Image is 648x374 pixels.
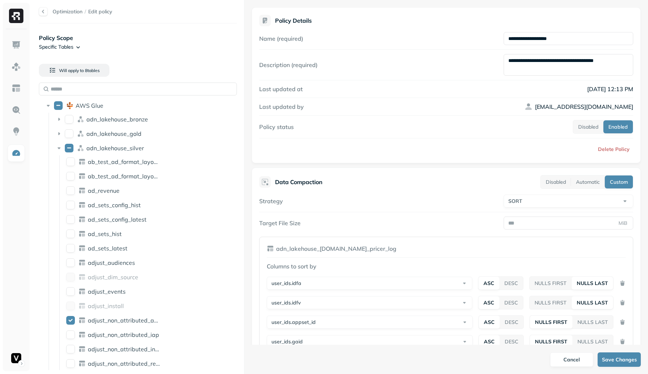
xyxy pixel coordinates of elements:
img: Query Explorer [12,105,21,115]
img: Ryft [9,9,23,23]
div: adjust_non_attributed_iapadjust_non_attributed_iap [63,329,229,340]
button: ad_sets_config_latest [66,215,75,224]
button: ASC [479,316,500,329]
p: adn_lakehouse_[DOMAIN_NAME]_pricer_log [276,244,396,253]
p: ab_test_ad_format_layout_config_latest [88,173,160,180]
p: Policy Scope [39,34,237,42]
div: ab_test_ad_format_layout_config_latestab_test_ad_format_layout_config_latest [63,170,229,182]
p: adjust_install [88,302,124,310]
button: adjust_install [66,302,75,310]
button: ad_sets_hist [66,230,75,238]
p: Policy Details [275,17,312,24]
label: Name (required) [259,35,303,42]
p: Columns to sort by [267,262,626,271]
div: ad_sets_histad_sets_hist [63,228,229,240]
img: Dashboard [12,40,21,50]
img: Assets [12,62,21,71]
button: adjust_non_attributed_iap [66,330,75,339]
p: adjust_dim_source [88,273,138,281]
div: adjust_dim_sourceadjust_dim_source [63,271,229,283]
p: ad_sets_latest [88,245,127,252]
button: ab_test_ad_format_layout_config_latest [66,172,75,181]
button: ab_test_ad_format_layout_config_hist [66,157,75,166]
button: NULLS FIRST [530,296,572,309]
button: DESC [500,335,523,348]
div: adjust_non_attributed_installadjust_non_attributed_install [63,343,229,355]
img: Insights [12,127,21,136]
p: AWS Glue [76,102,103,109]
div: adjust_installadjust_install [63,300,229,312]
label: Last updated by [259,103,304,110]
button: Disabled [541,175,571,188]
span: 8 table s [84,68,100,73]
p: adn_lakehouse_silver [86,144,144,152]
p: [DATE] 12:13 PM [504,85,633,93]
label: Policy status [259,123,294,130]
p: Specific Tables [39,44,73,50]
p: ad_sets_config_latest [88,216,147,223]
button: user_ids.idfa [267,277,472,290]
button: NULLS FIRST [530,316,572,329]
span: adjust_non_attributed_install [88,346,167,353]
span: ad_sets_hist [88,230,122,237]
span: ab_test_ad_format_layout_config_latest [88,173,197,180]
div: ab_test_ad_format_layout_config_histab_test_ad_format_layout_config_hist [63,156,229,168]
button: user_ids.gaid [267,335,473,348]
button: ad_revenue [66,186,75,195]
nav: breadcrumb [53,8,112,15]
span: adjust_non_attributed_reattribution [88,360,184,367]
span: ad_revenue [88,187,120,194]
p: adjust_audiences [88,259,135,266]
img: Voodoo [11,353,21,363]
button: DESC [499,296,523,309]
span: Edit policy [88,8,112,15]
p: adjust_non_attributed_ad_revenue [88,317,160,324]
span: ab_test_ad_format_layout_config_hist [88,158,191,165]
div: ad_revenuead_revenue [63,185,229,196]
button: adn_lakehouse_gold [65,129,73,138]
div: adjust_audiencesadjust_audiences [63,257,229,268]
span: adjust_non_attributed_ad_revenue [88,317,182,324]
button: adn_lakehouse_silver [65,144,73,152]
button: adjust_non_attributed_install [66,345,75,353]
div: ad_sets_config_histad_sets_config_hist [63,199,229,211]
div: adjust_non_attributed_ad_revenueadjust_non_attributed_ad_revenue [63,315,229,326]
div: adn_lakehouse_silveradn_lakehouse_silver [53,142,231,154]
p: ab_test_ad_format_layout_config_hist [88,158,160,165]
p: adjust_non_attributed_install [88,346,160,353]
button: adn_lakehouse_bronze [65,115,73,124]
label: Target File Size [259,219,301,227]
button: NULLS LAST [572,335,613,348]
div: AWS GlueAWS Glue [42,100,234,111]
p: adjust_non_attributed_reattribution [88,360,160,367]
p: adjust_non_attributed_iap [88,331,159,338]
button: DESC [499,277,523,290]
button: ASC [478,296,499,309]
button: adjust_dim_source [66,273,75,281]
button: user_ids.appset_id [267,316,473,329]
button: adjust_non_attributed_ad_revenue [66,316,75,325]
button: ASC [479,335,500,348]
div: ad_sets_latestad_sets_latest [63,242,229,254]
button: user_ids.idfv [267,296,472,309]
button: adjust_non_attributed_reattribution [66,359,75,368]
button: ad_sets_config_hist [66,201,75,209]
p: Data Compaction [275,178,323,186]
div: adjust_non_attributed_reattributionadjust_non_attributed_reattribution [63,358,229,369]
button: Automatic [571,175,605,188]
button: NULLS FIRST [530,335,572,348]
p: adn_lakehouse_bronze [86,116,148,123]
p: adn_lakehouse_gold [86,130,141,137]
button: Will apply to 8tables [39,64,109,77]
button: Cancel [550,352,593,367]
p: [EMAIL_ADDRESS][DOMAIN_NAME] [535,102,633,111]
